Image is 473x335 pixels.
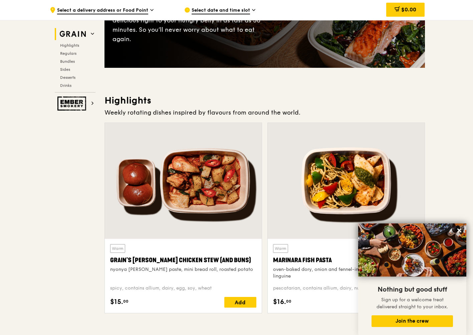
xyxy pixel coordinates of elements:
[377,297,448,310] span: Sign up for a welcome treat delivered straight to your inbox.
[104,108,425,117] div: Weekly rotating dishes inspired by flavours from around the world.
[57,97,88,111] img: Ember Smokery web logo
[60,59,75,64] span: Bundles
[273,266,419,280] div: oven-baked dory, onion and fennel-infused tomato sauce, linguine
[60,51,76,56] span: Regulars
[57,7,148,14] span: Select a delivery address or Food Point
[110,256,256,265] div: Grain's [PERSON_NAME] Chicken Stew (and buns)
[60,43,79,48] span: Highlights
[273,285,419,292] div: pescatarian, contains allium, dairy, nuts, wheat
[60,83,71,88] span: Drinks
[401,6,416,13] span: $0.00
[104,95,425,107] h3: Highlights
[110,244,125,253] div: Warm
[123,299,129,304] span: 00
[358,223,466,277] img: DSC07876-Edit02-Large.jpeg
[273,256,419,265] div: Marinara Fish Pasta
[224,297,256,308] div: Add
[110,297,123,307] span: $15.
[273,244,288,253] div: Warm
[378,286,447,294] span: Nothing but good stuff
[60,75,75,80] span: Desserts
[57,28,88,40] img: Grain web logo
[60,67,70,72] span: Sides
[273,297,286,307] span: $16.
[192,7,250,14] span: Select date and time slot
[110,266,256,273] div: nyonya [PERSON_NAME] paste, mini bread roll, roasted potato
[454,225,465,236] button: Close
[286,299,291,304] span: 00
[110,285,256,292] div: spicy, contains allium, dairy, egg, soy, wheat
[372,315,453,327] button: Join the crew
